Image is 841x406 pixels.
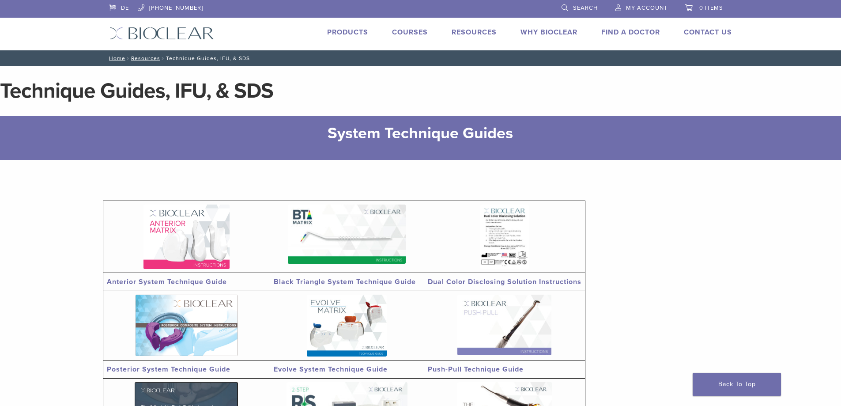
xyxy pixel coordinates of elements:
span: My Account [626,4,668,11]
img: Bioclear [109,27,214,40]
span: / [160,56,166,61]
span: Search [573,4,598,11]
a: Black Triangle System Technique Guide [274,277,416,286]
a: Anterior System Technique Guide [107,277,227,286]
a: Evolve System Technique Guide [274,365,388,374]
nav: Technique Guides, IFU, & SDS [103,50,739,66]
a: Courses [392,28,428,37]
a: Resources [452,28,497,37]
span: / [125,56,131,61]
a: Home [106,55,125,61]
span: 0 items [699,4,723,11]
a: Find A Doctor [601,28,660,37]
a: Contact Us [684,28,732,37]
a: Dual Color Disclosing Solution Instructions [428,277,581,286]
a: Products [327,28,368,37]
a: Why Bioclear [520,28,577,37]
a: Resources [131,55,160,61]
h2: System Technique Guides [147,123,694,144]
a: Back To Top [693,373,781,396]
a: Push-Pull Technique Guide [428,365,524,374]
a: Posterior System Technique Guide [107,365,230,374]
